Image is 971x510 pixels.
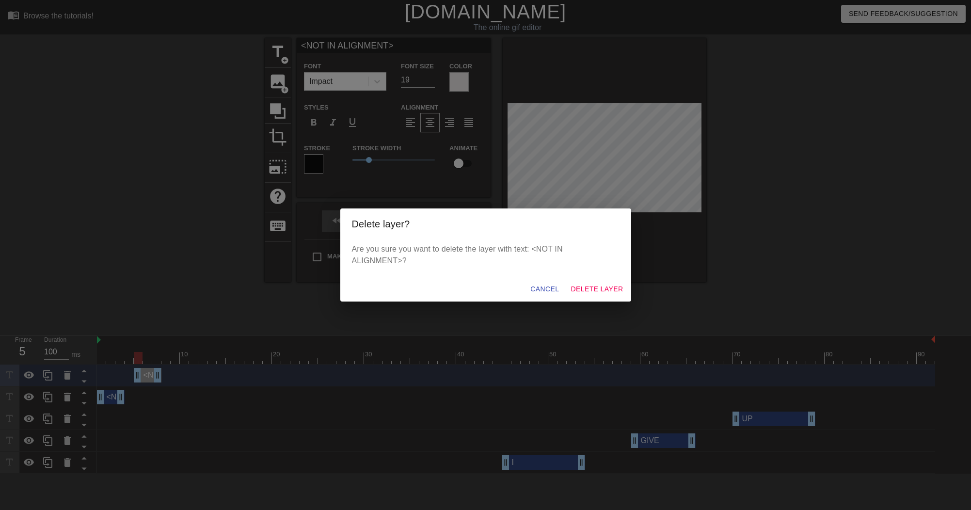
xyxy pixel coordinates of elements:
button: Cancel [526,280,563,298]
h2: Delete layer? [352,216,620,232]
span: Delete Layer [571,283,623,295]
span: Cancel [530,283,559,295]
button: Delete Layer [567,280,627,298]
p: Are you sure you want to delete the layer with text: <NOT IN ALIGNMENT>? [352,243,620,267]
